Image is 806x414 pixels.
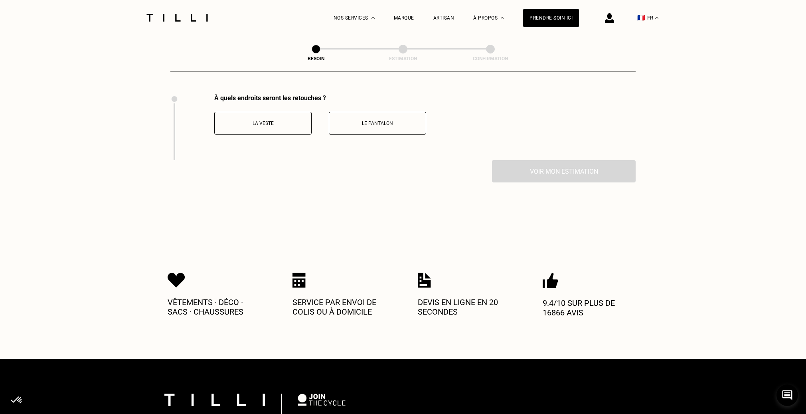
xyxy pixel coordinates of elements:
a: Prendre soin ici [523,9,579,27]
p: 9.4/10 sur plus de 16866 avis [543,298,638,317]
button: La veste [214,112,312,135]
img: menu déroulant [655,17,658,19]
img: logo Tilli [164,394,265,406]
a: Artisan [433,15,454,21]
img: Icon [543,273,558,289]
div: Estimation [363,56,443,61]
img: Icon [168,273,185,288]
img: Icon [292,273,306,288]
button: Le pantalon [329,112,426,135]
div: Confirmation [450,56,530,61]
img: Icon [418,273,431,288]
img: Menu déroulant à propos [501,17,504,19]
div: À quels endroits seront les retouches ? [214,94,426,102]
p: La veste [219,121,307,126]
img: Logo du service de couturière Tilli [144,14,211,22]
span: 🇫🇷 [637,14,645,22]
p: Service par envoi de colis ou à domicile [292,297,388,317]
img: icône connexion [605,13,614,23]
img: Menu déroulant [371,17,375,19]
a: Marque [394,15,414,21]
p: Vêtements · Déco · Sacs · Chaussures [168,297,263,317]
p: Devis en ligne en 20 secondes [418,297,514,317]
p: Le pantalon [333,121,422,126]
div: Besoin [276,56,356,61]
img: logo Join The Cycle [298,394,346,406]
